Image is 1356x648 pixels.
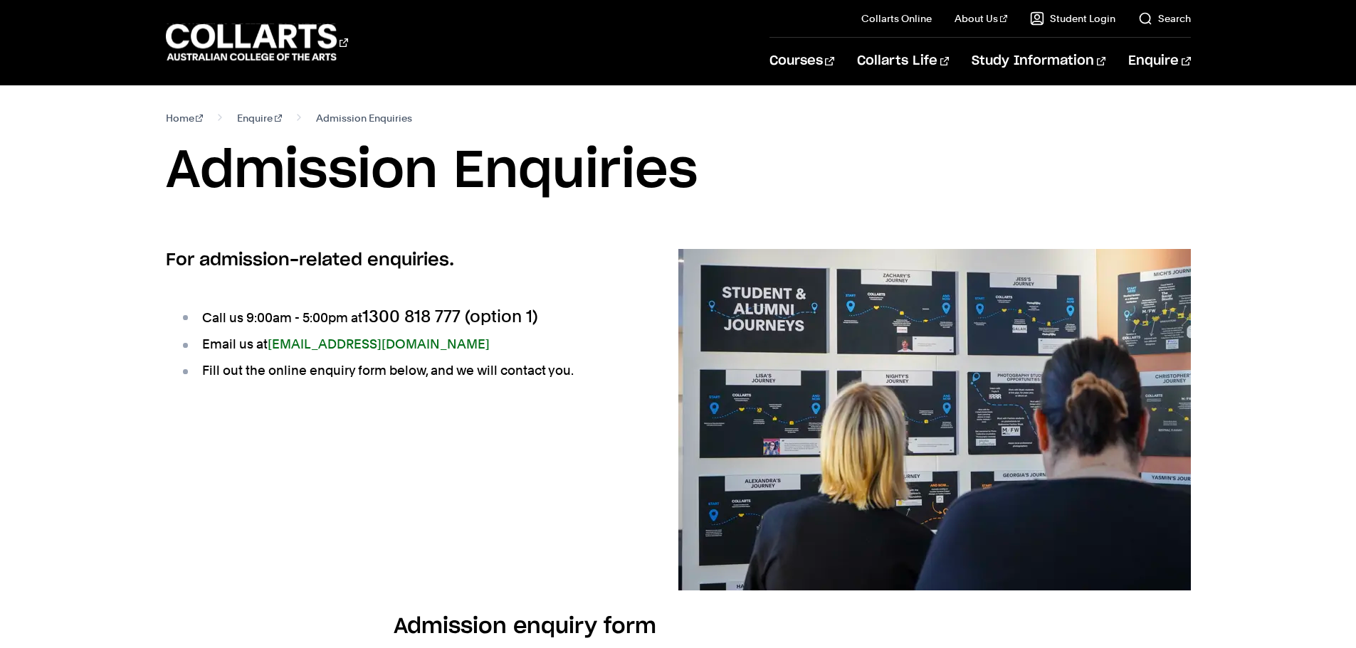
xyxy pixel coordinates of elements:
[166,139,1191,203] h1: Admission Enquiries
[166,22,348,63] div: Go to homepage
[857,38,949,85] a: Collarts Life
[166,249,633,272] h2: For admission-related enquiries.
[316,108,412,128] span: Admission Enquiries
[861,11,932,26] a: Collarts Online
[1128,38,1190,85] a: Enquire
[1030,11,1115,26] a: Student Login
[180,307,633,328] li: Call us 9:00am - 5:00pm at
[1138,11,1191,26] a: Search
[769,38,834,85] a: Courses
[166,108,204,128] a: Home
[955,11,1007,26] a: About Us
[362,306,538,326] span: 1300 818 777 (option 1)
[268,336,490,351] a: [EMAIL_ADDRESS][DOMAIN_NAME]
[237,108,282,128] a: Enquire
[180,361,633,381] li: Fill out the online enquiry form below, and we will contact you.
[180,334,633,354] li: Email us at
[972,38,1105,85] a: Study Information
